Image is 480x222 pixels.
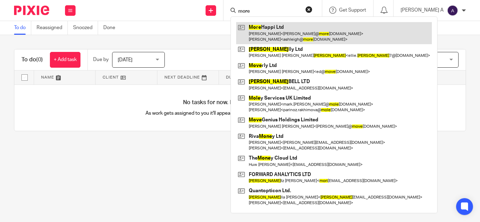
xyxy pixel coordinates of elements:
img: svg%3E [447,5,458,16]
h1: To do [21,56,43,63]
a: Reassigned [37,21,68,35]
a: Snoozed [73,21,98,35]
a: To do [14,21,31,35]
h4: No tasks for now. Relax and enjoy your day! [14,99,466,106]
img: Pixie [14,6,49,15]
button: Clear [305,6,312,13]
span: [DATE] [118,58,132,62]
p: [PERSON_NAME] A [401,7,443,14]
span: (0) [36,57,43,62]
input: Search [238,8,301,15]
p: As work gets assigned to you it'll appear here automatically, helping you stay organised. [127,110,353,117]
span: Get Support [339,8,366,13]
p: Due by [93,56,109,63]
a: + Add task [50,52,80,68]
a: Done [103,21,121,35]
